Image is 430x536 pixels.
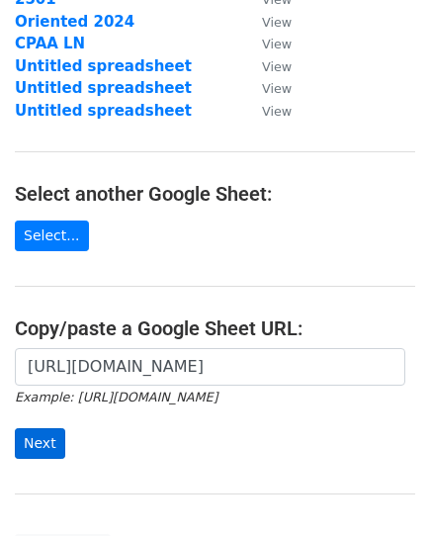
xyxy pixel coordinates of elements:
[242,35,292,52] a: View
[242,79,292,97] a: View
[262,59,292,74] small: View
[262,104,292,119] small: View
[15,35,85,52] a: CPAA LN
[262,15,292,30] small: View
[15,57,192,75] a: Untitled spreadsheet
[15,102,192,120] a: Untitled spreadsheet
[15,221,89,251] a: Select...
[15,316,415,340] h4: Copy/paste a Google Sheet URL:
[262,81,292,96] small: View
[242,57,292,75] a: View
[331,441,430,536] iframe: Chat Widget
[262,37,292,51] small: View
[15,182,415,206] h4: Select another Google Sheet:
[242,102,292,120] a: View
[15,79,192,97] a: Untitled spreadsheet
[15,348,405,386] input: Paste your Google Sheet URL here
[15,428,65,459] input: Next
[15,390,217,404] small: Example: [URL][DOMAIN_NAME]
[242,13,292,31] a: View
[15,13,134,31] a: Oriented 2024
